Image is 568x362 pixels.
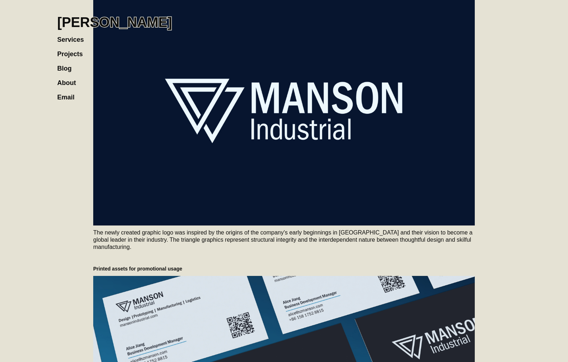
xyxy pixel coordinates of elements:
p: ‍ [93,254,475,262]
a: Projects [57,43,90,58]
a: About [57,72,83,86]
p: The newly created graphic logo was inspired by the origins of the company's early beginnings in [... [93,229,475,251]
a: home [57,7,172,30]
a: Blog [57,58,79,72]
h1: [PERSON_NAME] [57,14,172,30]
a: Services [57,29,91,43]
h5: Printed assets for promotional usage [93,265,475,272]
a: Email [57,86,82,101]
